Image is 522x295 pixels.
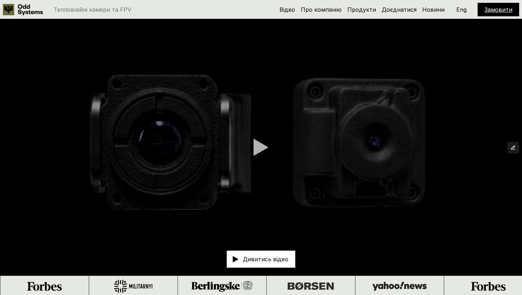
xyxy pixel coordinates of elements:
p: Eng [456,7,467,12]
a: Про компанію [301,6,342,13]
button: Edit Framer Content [508,142,518,153]
a: Продукти [347,6,376,13]
p: Дивитись відео [243,256,288,262]
a: Відео [279,6,295,13]
a: Доєднатися [382,6,417,13]
p: Тепловізійні камери та FPV [54,7,131,12]
a: Новини [422,6,445,13]
a: Замовити [484,6,512,13]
